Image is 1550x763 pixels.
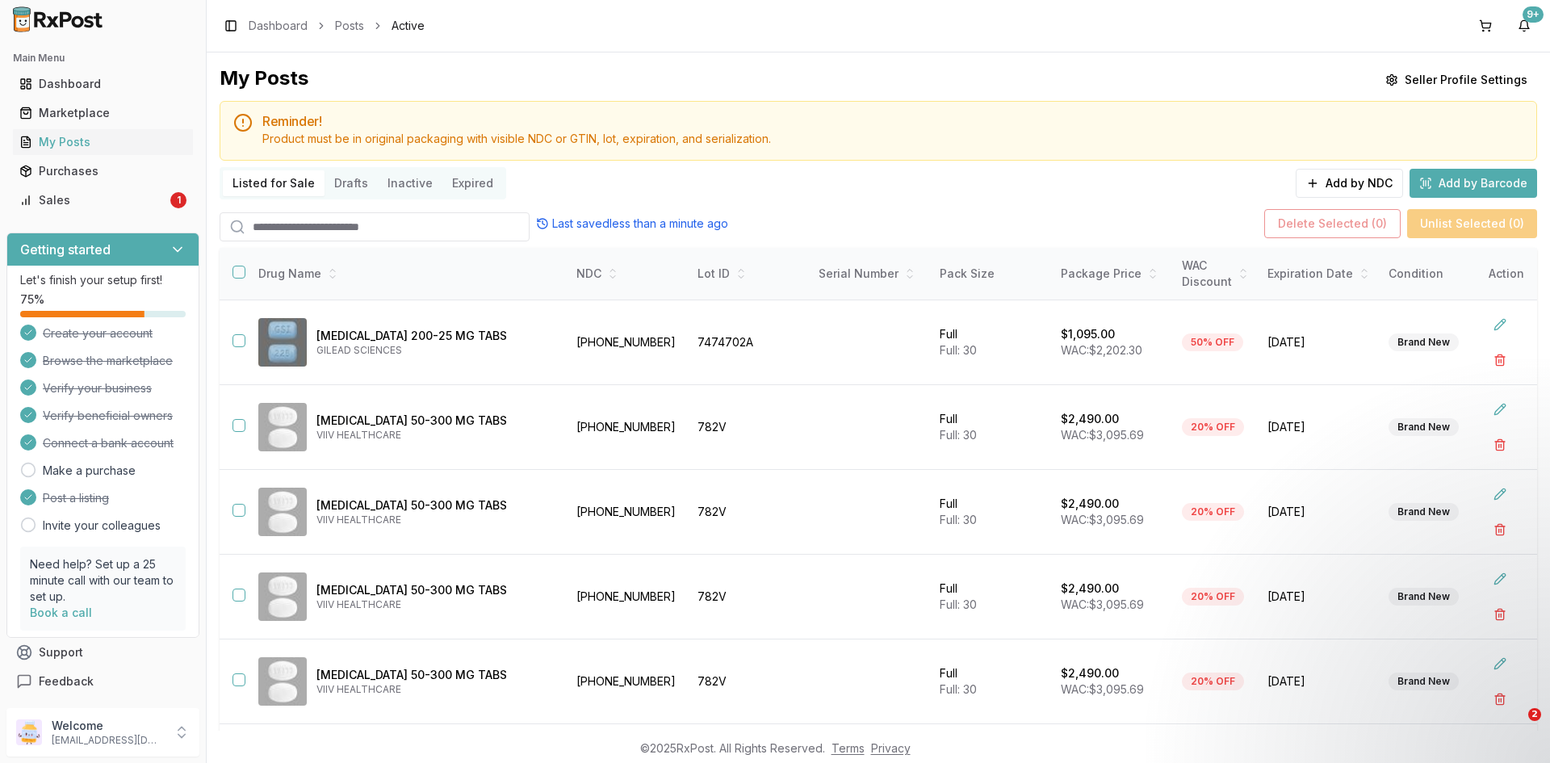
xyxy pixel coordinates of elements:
div: Expiration Date [1267,266,1369,282]
span: [DATE] [1267,589,1369,605]
span: Verify beneficial owners [43,408,173,424]
th: Pack Size [930,248,1051,300]
td: 782V [688,555,809,639]
span: [DATE] [1267,419,1369,435]
div: Marketplace [19,105,186,121]
td: 782V [688,385,809,470]
a: Posts [335,18,364,34]
iframe: Intercom live chat [1495,708,1534,747]
span: WAC: $3,095.69 [1061,513,1144,526]
p: VIIV HEALTHCARE [316,598,554,611]
td: [PHONE_NUMBER] [567,470,688,555]
a: Privacy [871,741,911,755]
div: Product must be in original packaging with visible NDC or GTIN, lot, expiration, and serialization. [262,131,1523,147]
div: My Posts [19,134,186,150]
nav: breadcrumb [249,18,425,34]
p: Welcome [52,718,164,734]
td: [PHONE_NUMBER] [567,639,688,724]
td: Full [930,555,1051,639]
a: Make a purchase [43,463,136,479]
img: Dovato 50-300 MG TABS [258,488,307,536]
p: GILEAD SCIENCES [316,344,554,357]
span: [DATE] [1267,334,1369,350]
button: Add by NDC [1296,169,1403,198]
button: Delete [1485,600,1514,629]
button: Drafts [325,170,378,196]
td: 7474702A [688,300,809,385]
span: Full: 30 [940,428,977,442]
div: 20% OFF [1182,503,1244,521]
th: Condition [1379,248,1500,300]
div: 50% OFF [1182,333,1243,351]
p: $2,490.00 [1061,496,1119,512]
div: 20% OFF [1182,673,1244,690]
td: [PHONE_NUMBER] [567,385,688,470]
img: Dovato 50-300 MG TABS [258,403,307,451]
p: [MEDICAL_DATA] 50-300 MG TABS [316,497,554,514]
div: 9+ [1523,6,1544,23]
button: My Posts [6,129,199,155]
h2: Main Menu [13,52,193,65]
span: Post a listing [43,490,109,506]
p: [MEDICAL_DATA] 50-300 MG TABS [316,413,554,429]
td: [PHONE_NUMBER] [567,300,688,385]
th: Action [1476,248,1537,300]
p: $2,490.00 [1061,581,1119,597]
p: [MEDICAL_DATA] 50-300 MG TABS [316,667,554,683]
td: [PHONE_NUMBER] [567,555,688,639]
div: Last saved less than a minute ago [536,216,728,232]
p: [MEDICAL_DATA] 50-300 MG TABS [316,582,554,598]
div: 20% OFF [1182,418,1244,436]
a: Marketplace [13,99,193,128]
button: Support [6,638,199,667]
p: $2,490.00 [1061,665,1119,681]
p: $2,490.00 [1061,411,1119,427]
p: VIIV HEALTHCARE [316,429,554,442]
div: 1 [170,192,186,208]
span: Full: 30 [940,682,977,696]
a: Invite your colleagues [43,518,161,534]
h3: Getting started [20,240,111,259]
div: Brand New [1389,418,1459,436]
div: 20% OFF [1182,588,1244,606]
button: Feedback [6,667,199,696]
a: Book a call [30,606,92,619]
button: Sales1 [6,187,199,213]
button: Delete [1485,430,1514,459]
td: Full [930,300,1051,385]
span: Full: 30 [940,597,977,611]
span: Full: 30 [940,343,977,357]
span: WAC: $2,202.30 [1061,343,1142,357]
button: Edit [1485,480,1514,509]
div: NDC [576,266,678,282]
p: VIIV HEALTHCARE [316,683,554,696]
div: Drug Name [258,266,554,282]
a: My Posts [13,128,193,157]
div: My Posts [220,65,308,94]
button: Inactive [378,170,442,196]
button: Marketplace [6,100,199,126]
button: Dashboard [6,71,199,97]
span: Feedback [39,673,94,690]
button: Seller Profile Settings [1376,65,1537,94]
p: $1,095.00 [1061,326,1115,342]
span: 75 % [20,291,44,308]
a: Purchases [13,157,193,186]
img: Descovy 200-25 MG TABS [258,318,307,367]
span: Active [392,18,425,34]
div: Brand New [1389,333,1459,351]
button: Add by Barcode [1410,169,1537,198]
div: WAC Discount [1182,258,1248,290]
a: Terms [832,741,865,755]
td: Full [930,470,1051,555]
span: Verify your business [43,380,152,396]
img: Dovato 50-300 MG TABS [258,572,307,621]
div: Package Price [1061,266,1162,282]
td: Full [930,639,1051,724]
td: 782V [688,470,809,555]
td: 782V [688,639,809,724]
span: WAC: $3,095.69 [1061,597,1144,611]
button: 9+ [1511,13,1537,39]
span: [DATE] [1267,504,1369,520]
button: Delete [1485,346,1514,375]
